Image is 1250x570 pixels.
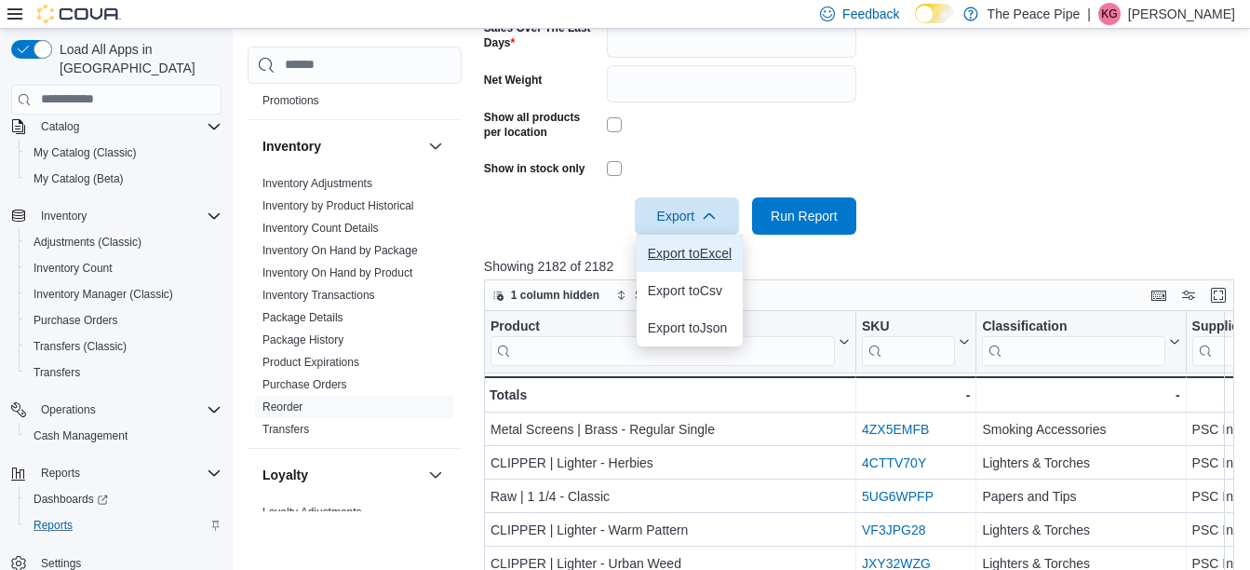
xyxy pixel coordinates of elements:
span: Catalog [34,115,222,138]
span: Promotions [262,93,319,108]
button: Export toJson [637,309,743,346]
button: Inventory Manager (Classic) [19,281,229,307]
button: Loyalty [424,464,447,486]
button: Inventory [424,135,447,157]
div: Lighters & Torches [982,519,1179,541]
button: Loyalty [262,466,421,484]
span: Export to Json [648,320,732,335]
a: Inventory On Hand by Package [262,244,418,257]
span: Inventory by Product Historical [262,198,414,213]
a: My Catalog (Classic) [26,142,144,164]
button: Enter fullscreen [1207,284,1230,306]
span: Product Expirations [262,355,359,370]
span: Package History [262,332,343,347]
span: My Catalog (Beta) [26,168,222,190]
a: Dashboards [19,486,229,512]
button: SKU [862,318,970,365]
div: SKU [862,318,955,335]
button: Reports [4,460,229,486]
a: Package Details [262,311,343,324]
span: Transfers (Classic) [34,339,127,354]
div: Loyalty [248,501,462,553]
button: Operations [4,397,229,423]
button: Catalog [4,114,229,140]
span: Dashboards [26,488,222,510]
span: KG [1101,3,1117,25]
span: Export [646,197,728,235]
button: Purchase Orders [19,307,229,333]
p: | [1087,3,1091,25]
button: Cash Management [19,423,229,449]
span: Inventory Count Details [262,221,379,236]
span: Inventory Manager (Classic) [34,287,173,302]
span: Inventory On Hand by Product [262,265,412,280]
div: CLIPPER | Lighter - Herbies [491,452,850,474]
div: Product [491,318,835,365]
button: Export toCsv [637,272,743,309]
span: Inventory Count [26,257,222,279]
span: Feedback [842,5,899,23]
span: Export to Csv [648,283,732,298]
a: Transfers (Classic) [26,335,134,358]
span: Purchase Orders [34,313,118,328]
a: Transfers [262,423,309,436]
button: Inventory Count [19,255,229,281]
input: Dark Mode [915,4,954,23]
button: Keyboard shortcuts [1148,284,1170,306]
span: Reports [26,514,222,536]
span: Adjustments (Classic) [34,235,141,250]
a: Inventory Adjustments [262,177,372,190]
a: Transfers [26,361,87,384]
label: Show all products per location [484,110,599,140]
span: Inventory Manager (Classic) [26,283,222,305]
div: Classification [982,318,1164,335]
div: Papers and Tips [982,485,1179,508]
span: Inventory On Hand by Package [262,243,418,258]
a: Inventory Count Details [262,222,379,235]
span: Inventory Transactions [262,288,375,303]
button: Sort fields [609,284,692,306]
span: Run Report [771,207,838,225]
button: Export toExcel [637,235,743,272]
button: Transfers (Classic) [19,333,229,360]
span: Cash Management [34,428,128,443]
a: Purchase Orders [26,309,126,332]
span: Transfers (Classic) [26,335,222,358]
span: Reports [34,518,73,533]
a: Reorder [262,400,302,414]
span: My Catalog (Beta) [34,171,124,186]
a: Dashboards [26,488,115,510]
a: Inventory Transactions [262,289,375,302]
button: My Catalog (Classic) [19,140,229,166]
button: Adjustments (Classic) [19,229,229,255]
a: Loyalty Adjustments [262,506,362,519]
div: - [982,384,1179,406]
button: Run Report [752,197,856,235]
span: Reports [34,462,222,484]
a: Cash Management [26,425,135,447]
a: VF3JPG28 [862,522,925,537]
div: Totals [490,384,850,406]
span: Dark Mode [915,23,916,24]
span: Load All Apps in [GEOGRAPHIC_DATA] [52,40,222,77]
label: Show in stock only [484,161,585,176]
button: My Catalog (Beta) [19,166,229,192]
p: The Peace Pipe [988,3,1081,25]
a: Promotions [262,94,319,107]
h3: Loyalty [262,466,308,484]
div: Classification [982,318,1164,365]
span: My Catalog (Classic) [26,142,222,164]
span: Purchase Orders [262,377,347,392]
button: Reports [19,512,229,538]
button: Transfers [19,360,229,386]
label: Net Weight [484,73,542,88]
button: Product [491,318,850,365]
button: Classification [982,318,1179,365]
span: Inventory [34,205,222,227]
button: Reports [34,462,87,484]
button: Catalog [34,115,87,138]
span: Operations [34,399,222,421]
a: 5UG6WPFP [862,489,934,504]
div: Inventory [248,172,462,448]
span: Reorder [262,400,302,414]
